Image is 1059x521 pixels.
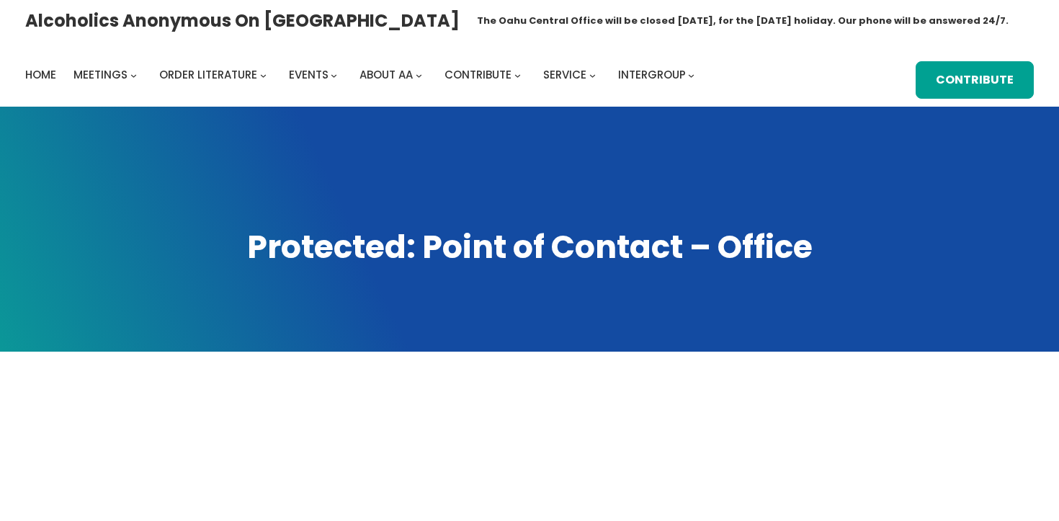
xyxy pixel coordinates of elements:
h1: Protected: Point of Contact – Office [25,226,1034,269]
span: Home [25,67,56,82]
a: About AA [359,65,413,85]
button: Contribute submenu [514,71,521,78]
span: Intergroup [618,67,686,82]
span: About AA [359,67,413,82]
span: Order Literature [159,67,257,82]
a: Contribute [444,65,511,85]
nav: Intergroup [25,65,700,85]
button: Intergroup submenu [688,71,694,78]
a: Contribute [916,61,1034,99]
span: Meetings [73,67,128,82]
a: Service [543,65,586,85]
a: Alcoholics Anonymous on [GEOGRAPHIC_DATA] [25,5,460,36]
a: Meetings [73,65,128,85]
a: Intergroup [618,65,686,85]
h1: The Oahu Central Office will be closed [DATE], for the [DATE] holiday. Our phone will be answered... [477,14,1009,28]
button: Service submenu [589,71,596,78]
a: Home [25,65,56,85]
a: Events [289,65,329,85]
button: Meetings submenu [130,71,137,78]
button: Order Literature submenu [260,71,267,78]
span: Events [289,67,329,82]
span: Service [543,67,586,82]
span: Contribute [444,67,511,82]
button: Events submenu [331,71,337,78]
button: About AA submenu [416,71,422,78]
